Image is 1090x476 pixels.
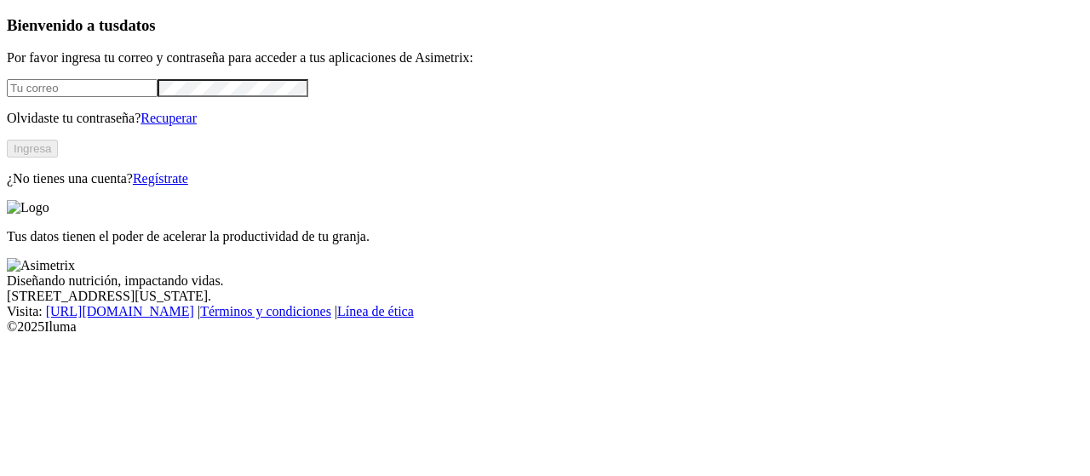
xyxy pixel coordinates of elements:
h3: Bienvenido a tus [7,16,1083,35]
div: Visita : | | [7,304,1083,319]
p: Olvidaste tu contraseña? [7,111,1083,126]
span: datos [119,16,156,34]
a: [URL][DOMAIN_NAME] [46,304,194,318]
input: Tu correo [7,79,158,97]
div: [STREET_ADDRESS][US_STATE]. [7,289,1083,304]
div: Diseñando nutrición, impactando vidas. [7,273,1083,289]
p: Tus datos tienen el poder de acelerar la productividad de tu granja. [7,229,1083,244]
a: Recuperar [141,111,197,125]
p: Por favor ingresa tu correo y contraseña para acceder a tus aplicaciones de Asimetrix: [7,50,1083,66]
img: Logo [7,200,49,215]
img: Asimetrix [7,258,75,273]
a: Línea de ética [337,304,414,318]
p: ¿No tienes una cuenta? [7,171,1083,186]
div: © 2025 Iluma [7,319,1083,335]
a: Términos y condiciones [200,304,331,318]
a: Regístrate [133,171,188,186]
button: Ingresa [7,140,58,158]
